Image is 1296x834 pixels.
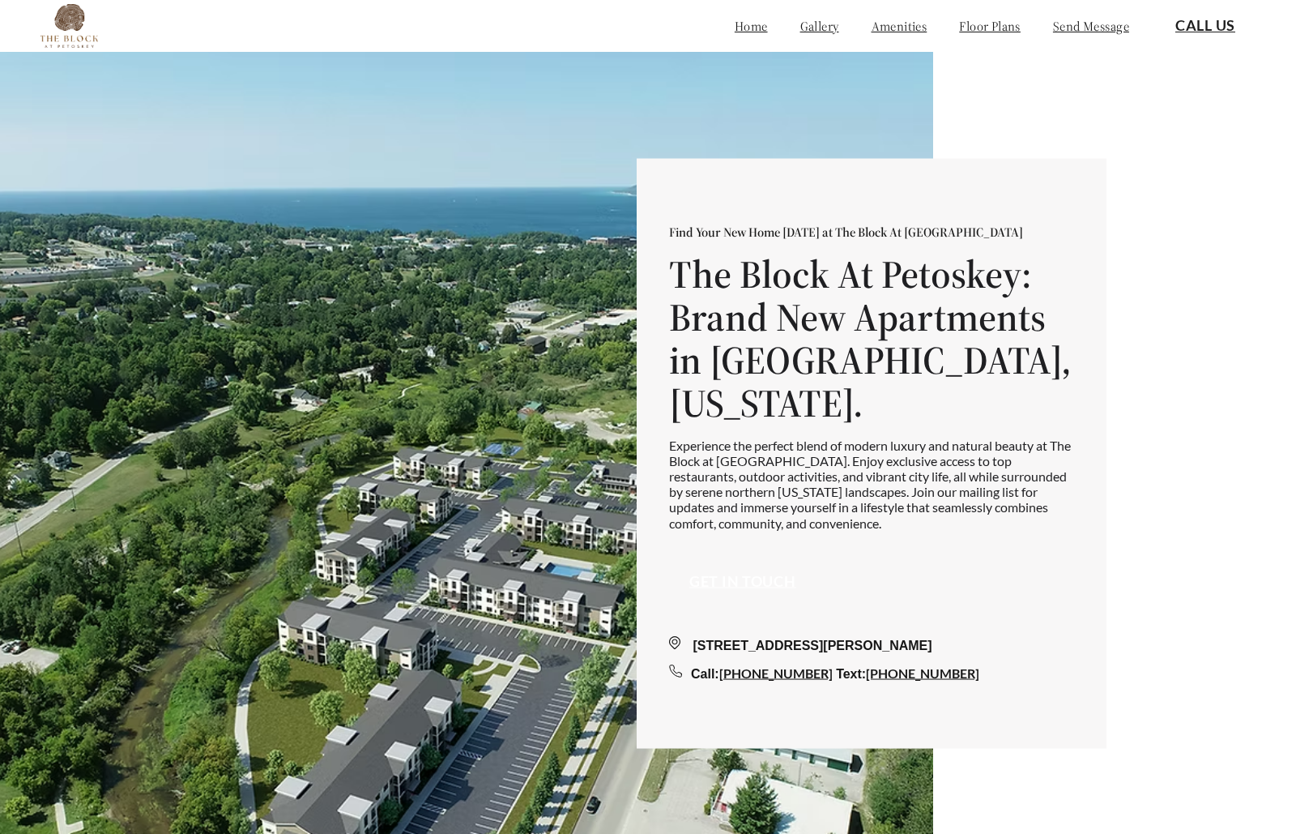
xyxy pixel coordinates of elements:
[669,437,1074,530] p: Experience the perfect blend of modern luxury and natural beauty at The Block at [GEOGRAPHIC_DATA...
[872,18,927,34] a: amenities
[691,667,719,681] span: Call:
[689,572,796,590] a: Get in touch
[669,253,1074,424] h1: The Block At Petoskey: Brand New Apartments in [GEOGRAPHIC_DATA], [US_STATE].
[800,18,839,34] a: gallery
[719,665,833,681] a: [PHONE_NUMBER]
[866,665,979,681] a: [PHONE_NUMBER]
[669,224,1074,240] p: Find Your New Home [DATE] at The Block At [GEOGRAPHIC_DATA]
[735,18,768,34] a: home
[836,667,866,681] span: Text:
[40,4,98,48] img: Company logo
[1053,18,1129,34] a: send message
[1175,17,1235,35] a: Call Us
[959,18,1021,34] a: floor plans
[1155,7,1255,45] button: Call Us
[669,636,1074,656] div: [STREET_ADDRESS][PERSON_NAME]
[669,562,816,600] button: Get in touch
